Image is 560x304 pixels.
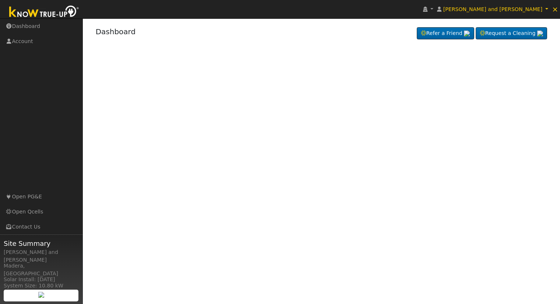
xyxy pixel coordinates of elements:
a: Refer a Friend [417,27,474,40]
span: Site Summary [4,238,79,248]
span: × [552,5,558,14]
div: System Size: 10.80 kW [4,282,79,290]
img: retrieve [464,31,470,36]
a: Dashboard [96,27,136,36]
img: Know True-Up [6,4,83,21]
div: Madera, [GEOGRAPHIC_DATA] [4,262,79,278]
span: [PERSON_NAME] and [PERSON_NAME] [443,6,542,12]
div: Solar Install: [DATE] [4,276,79,283]
img: retrieve [38,292,44,298]
img: retrieve [537,31,543,36]
div: [PERSON_NAME] and [PERSON_NAME] [4,248,79,264]
a: Request a Cleaning [476,27,547,40]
